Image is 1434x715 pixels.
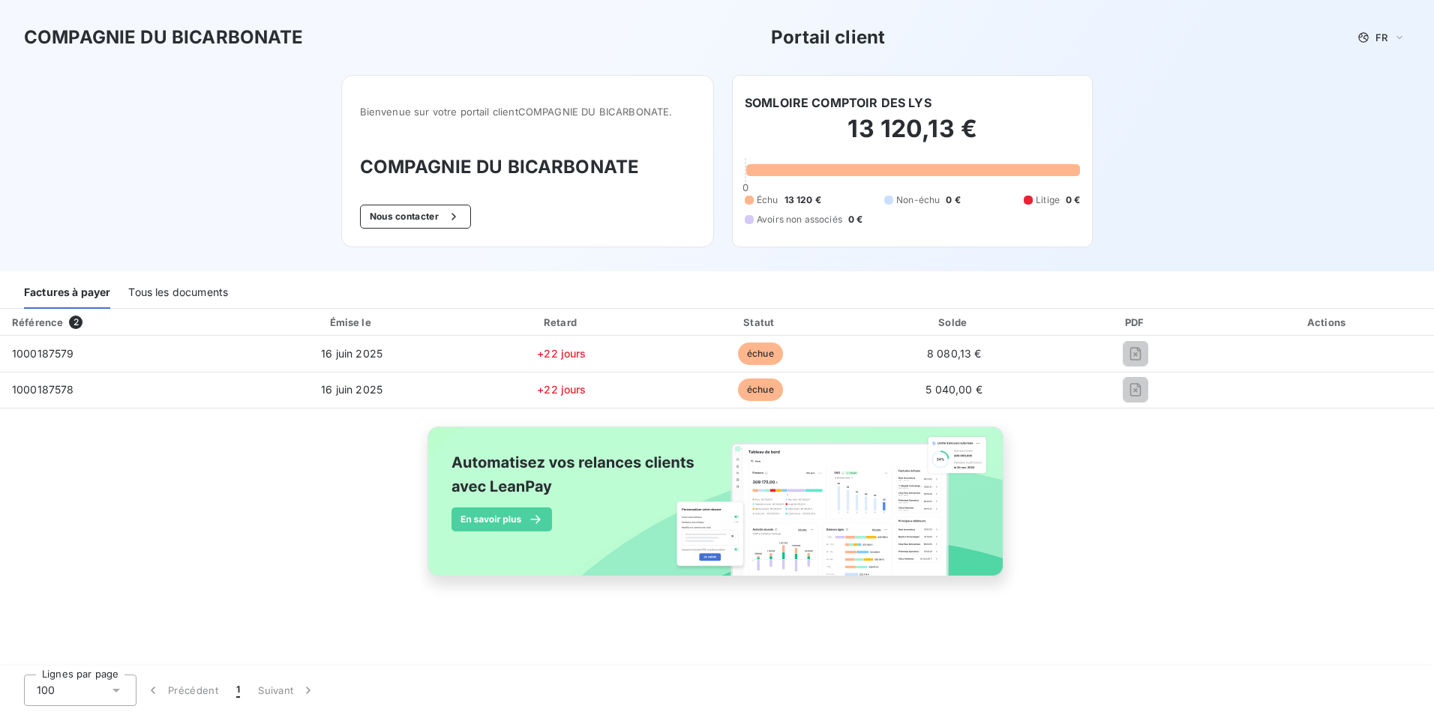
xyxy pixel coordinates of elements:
[12,316,63,328] div: Référence
[665,315,856,330] div: Statut
[1066,193,1080,207] span: 0 €
[896,193,940,207] span: Non-échu
[537,347,586,360] span: +22 jours
[848,213,862,226] span: 0 €
[771,24,885,51] h3: Portail client
[927,347,982,360] span: 8 080,13 €
[738,343,783,365] span: échue
[136,675,227,706] button: Précédent
[464,315,659,330] div: Retard
[757,213,842,226] span: Avoirs non associés
[360,154,695,181] h3: COMPAGNIE DU BICARBONATE
[321,383,382,396] span: 16 juin 2025
[69,316,82,329] span: 2
[414,417,1020,602] img: banner
[245,315,458,330] div: Émise le
[757,193,778,207] span: Échu
[12,383,74,396] span: 1000187578
[1053,315,1219,330] div: PDF
[745,114,1080,159] h2: 13 120,13 €
[1225,315,1431,330] div: Actions
[742,181,748,193] span: 0
[360,106,695,118] span: Bienvenue sur votre portail client COMPAGNIE DU BICARBONATE .
[24,24,304,51] h3: COMPAGNIE DU BICARBONATE
[24,277,110,309] div: Factures à payer
[236,683,240,698] span: 1
[128,277,228,309] div: Tous les documents
[862,315,1047,330] div: Solde
[925,383,982,396] span: 5 040,00 €
[12,347,74,360] span: 1000187579
[946,193,960,207] span: 0 €
[227,675,249,706] button: 1
[249,675,325,706] button: Suivant
[321,347,382,360] span: 16 juin 2025
[1036,193,1060,207] span: Litige
[784,193,821,207] span: 13 120 €
[1375,31,1387,43] span: FR
[738,378,783,401] span: échue
[360,205,471,229] button: Nous contacter
[745,94,931,112] h6: SOMLOIRE COMPTOIR DES LYS
[37,683,55,698] span: 100
[537,383,586,396] span: +22 jours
